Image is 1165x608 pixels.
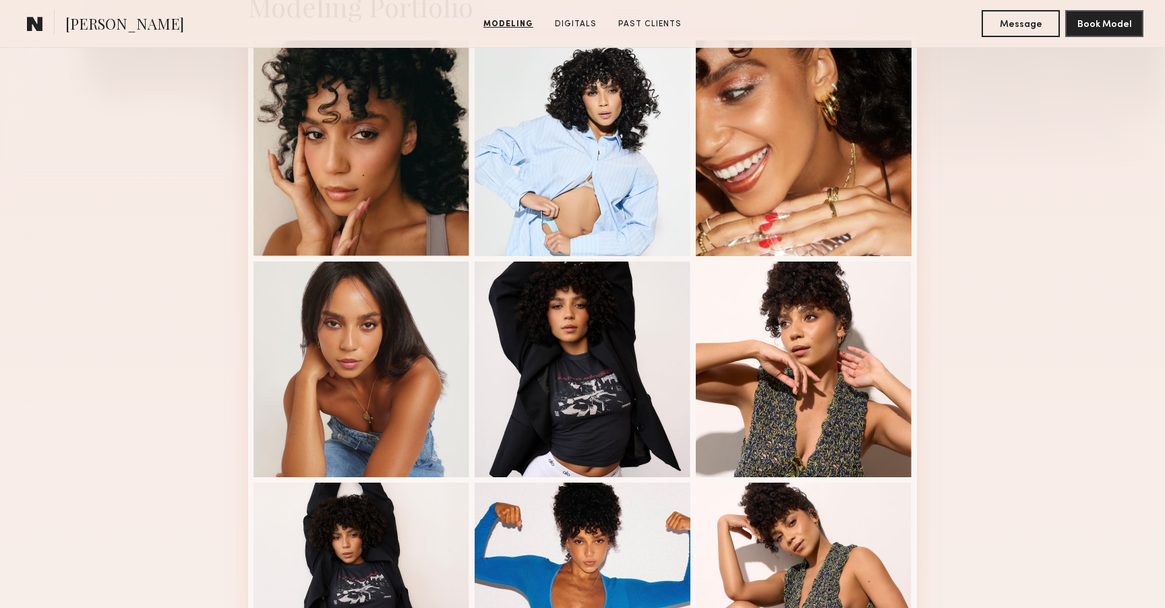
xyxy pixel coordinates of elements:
a: Modeling [478,18,539,30]
a: Digitals [549,18,602,30]
button: Book Model [1065,10,1143,37]
a: Book Model [1065,18,1143,29]
span: [PERSON_NAME] [65,13,184,37]
a: Past Clients [613,18,687,30]
button: Message [982,10,1060,37]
